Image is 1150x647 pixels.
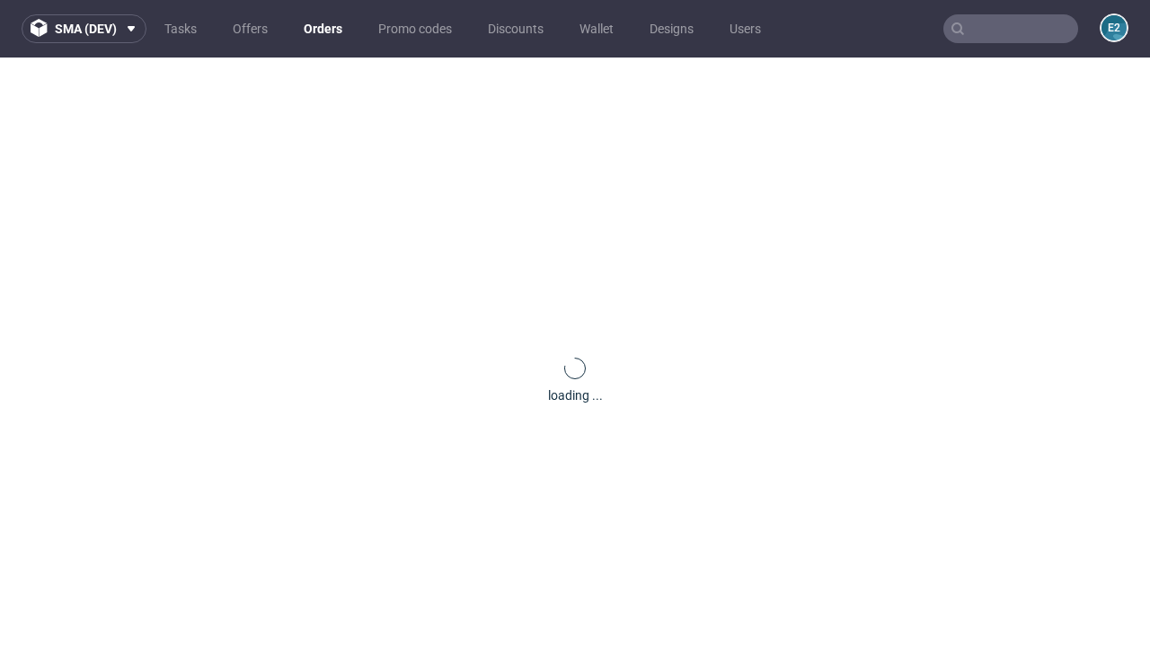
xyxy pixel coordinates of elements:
a: Designs [639,14,704,43]
a: Promo codes [367,14,463,43]
a: Offers [222,14,279,43]
button: sma (dev) [22,14,146,43]
span: sma (dev) [55,22,117,35]
a: Orders [293,14,353,43]
a: Discounts [477,14,554,43]
a: Users [719,14,772,43]
div: loading ... [548,386,603,404]
a: Wallet [569,14,624,43]
figcaption: e2 [1101,15,1127,40]
a: Tasks [154,14,208,43]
